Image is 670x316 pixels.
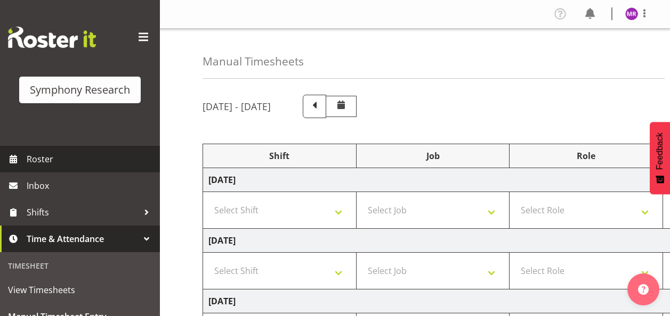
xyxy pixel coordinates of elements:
div: Symphony Research [30,82,130,98]
img: Rosterit website logo [8,27,96,48]
span: Roster [27,151,155,167]
span: Inbox [27,178,155,194]
div: Role [515,149,657,162]
img: minu-rana11870.jpg [625,7,638,20]
a: View Timesheets [3,277,157,303]
span: Time & Attendance [27,231,139,247]
h4: Manual Timesheets [203,55,304,68]
h5: [DATE] - [DATE] [203,101,271,112]
div: Job [362,149,504,162]
span: View Timesheets [8,282,152,298]
div: Shift [208,149,351,162]
button: Feedback - Show survey [650,122,670,194]
span: Feedback [655,132,665,170]
img: help-xxl-2.png [638,284,649,295]
div: Timesheet [3,255,157,277]
span: Shifts [27,204,139,220]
